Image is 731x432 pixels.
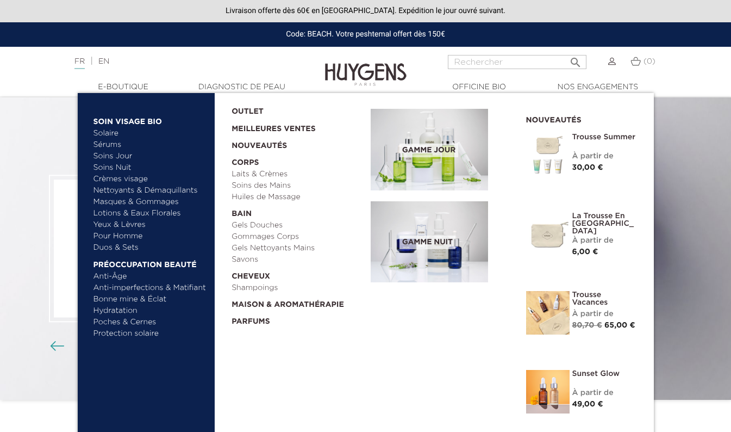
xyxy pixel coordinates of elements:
[93,219,207,231] a: Yeux & Lèvres
[232,180,363,192] a: Soins des Mains
[526,133,570,177] img: Trousse Summer
[232,101,353,118] a: OUTLET
[93,128,207,139] a: Solaire
[526,212,570,256] img: La Trousse en Coton
[93,328,207,340] a: Protection solaire
[232,294,363,311] a: Maison & Aromathérapie
[93,242,207,254] a: Duos & Sets
[69,82,178,93] a: E-Boutique
[526,112,638,125] h2: Nouveautés
[604,322,635,329] span: 65,00 €
[93,271,207,282] a: Anti-Âge
[232,118,353,135] a: Meilleures Ventes
[232,169,363,180] a: Laits & Crèmes
[566,52,585,66] button: 
[572,322,602,329] span: 80,70 €
[93,305,207,317] a: Hydratation
[232,311,363,328] a: Parfums
[93,185,207,196] a: Nettoyants & Démaquillants
[93,231,207,242] a: Pour Homme
[572,370,638,378] a: Sunset Glow
[643,58,655,65] span: (0)
[74,58,85,69] a: FR
[572,151,638,162] div: À partir de
[93,294,207,305] a: Bonne mine & Éclat
[572,133,638,141] a: Trousse Summer
[399,144,458,157] span: Gamme jour
[232,282,363,294] a: Shampoings
[572,400,603,408] span: 49,00 €
[399,236,455,249] span: Gamme nuit
[93,196,207,208] a: Masques & Gommages
[93,174,207,185] a: Crèmes visage
[572,248,598,256] span: 6,00 €
[93,162,197,174] a: Soins Nuit
[188,82,296,93] a: Diagnostic de peau
[325,46,407,88] img: Huygens
[93,139,207,151] a: Sérums
[543,82,652,93] a: Nos engagements
[98,58,109,65] a: EN
[572,291,638,306] a: Trousse Vacances
[69,55,296,68] div: |
[232,203,363,220] a: Bain
[572,212,638,235] a: La Trousse en [GEOGRAPHIC_DATA]
[572,235,638,246] div: À partir de
[232,266,363,282] a: Cheveux
[425,82,534,93] a: Officine Bio
[572,308,638,320] div: À partir de
[526,370,570,414] img: Sunset glow- un teint éclatant
[232,135,363,152] a: Nouveautés
[371,109,510,190] a: Gamme jour
[448,55,586,69] input: Rechercher
[232,192,363,203] a: Huiles de Massage
[93,317,207,328] a: Poches & Cernes
[232,254,363,266] a: Savons
[93,208,207,219] a: Lotions & Eaux Florales
[371,201,510,283] a: Gamme nuit
[371,109,488,190] img: routine_jour_banner.jpg
[572,164,603,171] span: 30,00 €
[371,201,488,283] img: routine_nuit_banner.jpg
[569,53,582,66] i: 
[526,291,570,335] img: La Trousse vacances
[232,220,363,231] a: Gels Douches
[54,338,90,354] div: Boutons du carrousel
[93,254,207,271] a: Préoccupation beauté
[232,231,363,243] a: Gommages Corps
[93,282,207,294] a: Anti-imperfections & Matifiant
[232,243,363,254] a: Gels Nettoyants Mains
[93,110,207,128] a: Soin Visage Bio
[232,152,363,169] a: Corps
[572,387,638,399] div: À partir de
[93,151,207,162] a: Soins Jour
